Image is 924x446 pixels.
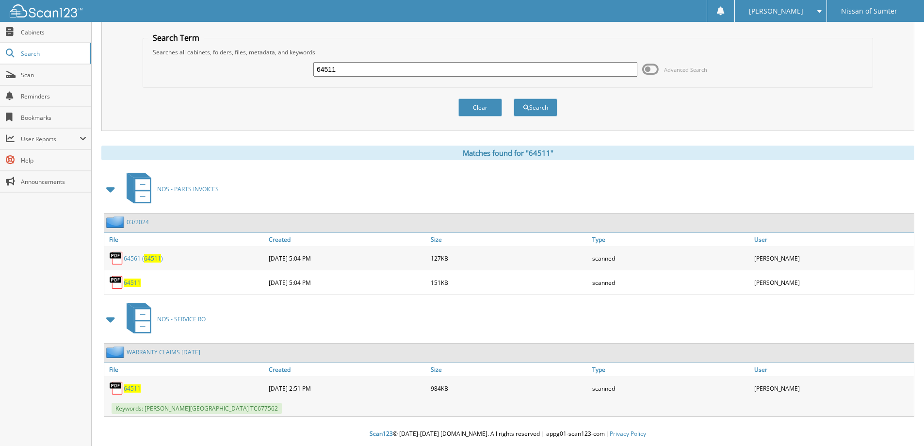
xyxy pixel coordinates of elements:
[106,216,127,228] img: folder2.png
[752,233,914,246] a: User
[21,71,86,79] span: Scan
[121,300,206,338] a: NOS - SERVICE RO
[124,384,141,393] a: 64511
[428,379,590,398] div: 984KB
[121,170,219,208] a: NOS - PARTS INVOICES
[266,248,428,268] div: [DATE] 5:04 PM
[266,273,428,292] div: [DATE] 5:04 PM
[127,218,149,226] a: 03/2024
[428,273,590,292] div: 151KB
[752,273,914,292] div: [PERSON_NAME]
[590,273,752,292] div: scanned
[752,248,914,268] div: [PERSON_NAME]
[109,251,124,265] img: PDF.png
[428,248,590,268] div: 127KB
[157,315,206,323] span: NOS - SERVICE RO
[148,48,868,56] div: Searches all cabinets, folders, files, metadata, and keywords
[112,403,282,414] span: Keywords: [PERSON_NAME][GEOGRAPHIC_DATA] TC677562
[590,233,752,246] a: Type
[428,363,590,376] a: Size
[514,99,557,116] button: Search
[21,178,86,186] span: Announcements
[127,348,200,356] a: WARRANTY CLAIMS [DATE]
[590,248,752,268] div: scanned
[21,114,86,122] span: Bookmarks
[21,135,80,143] span: User Reports
[266,233,428,246] a: Created
[109,381,124,396] img: PDF.png
[109,275,124,290] img: PDF.png
[10,4,82,17] img: scan123-logo-white.svg
[370,429,393,438] span: Scan123
[106,346,127,358] img: folder2.png
[875,399,924,446] iframe: Chat Widget
[752,379,914,398] div: [PERSON_NAME]
[21,92,86,100] span: Reminders
[144,254,161,263] span: 64511
[124,254,163,263] a: 64561 (64511)
[841,8,897,14] span: Nissan of Sumter
[664,66,707,73] span: Advanced Search
[157,185,219,193] span: NOS - PARTS INVOICES
[124,279,141,287] a: 64511
[21,156,86,165] span: Help
[104,363,266,376] a: File
[428,233,590,246] a: Size
[590,363,752,376] a: Type
[752,363,914,376] a: User
[101,146,914,160] div: Matches found for "64511"
[21,28,86,36] span: Cabinets
[266,379,428,398] div: [DATE] 2:51 PM
[92,422,924,446] div: © [DATE]-[DATE] [DOMAIN_NAME]. All rights reserved | appg01-scan123-com |
[148,33,204,43] legend: Search Term
[749,8,803,14] span: [PERSON_NAME]
[458,99,502,116] button: Clear
[21,50,85,58] span: Search
[104,233,266,246] a: File
[266,363,428,376] a: Created
[610,429,646,438] a: Privacy Policy
[590,379,752,398] div: scanned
